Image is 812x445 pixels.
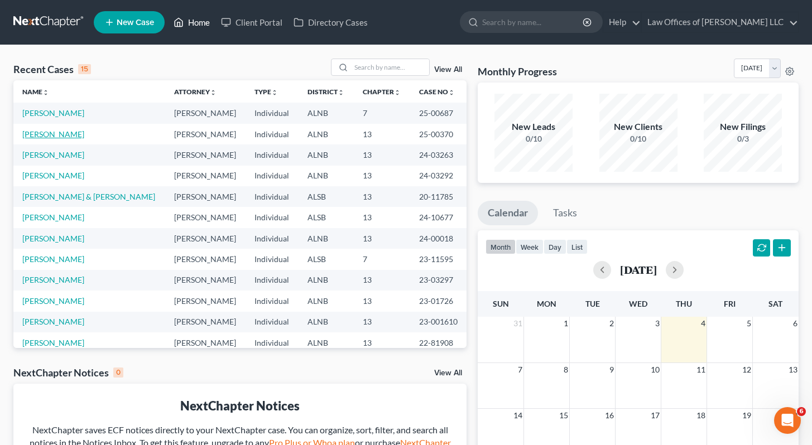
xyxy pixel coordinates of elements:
span: 2 [608,317,615,330]
a: Tasks [543,201,587,225]
a: [PERSON_NAME] [22,296,84,306]
span: 17 [650,409,661,422]
td: 13 [354,186,410,207]
a: [PERSON_NAME] [22,150,84,159]
td: ALSB [299,207,354,228]
a: [PERSON_NAME] [22,275,84,284]
td: [PERSON_NAME] [165,207,246,228]
td: 24-03263 [410,144,467,165]
td: [PERSON_NAME] [165,144,246,165]
td: Individual [246,249,299,269]
span: 5 [746,317,752,330]
td: 13 [354,228,410,249]
div: 15 [78,64,91,74]
td: Individual [246,291,299,311]
td: ALNB [299,124,354,144]
a: Case Nounfold_more [419,88,455,96]
td: Individual [246,103,299,123]
span: 11 [695,363,707,376]
div: 0/3 [704,133,782,144]
span: 3 [654,317,661,330]
span: 15 [558,409,569,422]
button: list [566,239,588,254]
iframe: Intercom live chat [774,407,801,434]
td: [PERSON_NAME] [165,332,246,353]
td: ALSB [299,249,354,269]
td: 13 [354,124,410,144]
a: Nameunfold_more [22,88,49,96]
a: [PERSON_NAME] [22,338,84,347]
span: 7 [517,363,523,376]
td: [PERSON_NAME] [165,291,246,311]
div: 0/10 [599,133,678,144]
span: Sun [493,299,509,308]
span: Tue [585,299,600,308]
td: 25-00370 [410,124,467,144]
span: New Case [117,18,154,27]
span: 16 [604,409,615,422]
button: month [486,239,516,254]
td: 7 [354,103,410,123]
td: 23-001610 [410,312,467,332]
div: NextChapter Notices [13,366,123,379]
td: ALNB [299,291,354,311]
span: Thu [676,299,692,308]
td: [PERSON_NAME] [165,249,246,269]
a: Directory Cases [288,12,373,32]
td: 23-03297 [410,270,467,291]
div: Recent Cases [13,62,91,76]
td: 13 [354,291,410,311]
td: 13 [354,207,410,228]
span: 13 [787,363,799,376]
td: Individual [246,270,299,291]
a: [PERSON_NAME] [22,171,84,180]
span: 4 [700,317,707,330]
div: NextChapter Notices [22,397,458,414]
td: Individual [246,144,299,165]
div: New Filings [704,120,782,133]
td: Individual [246,312,299,332]
button: week [516,239,544,254]
a: [PERSON_NAME] [22,234,84,243]
div: New Clients [599,120,678,133]
i: unfold_more [210,89,217,96]
input: Search by name... [351,59,429,75]
i: unfold_more [338,89,344,96]
input: Search by name... [482,12,584,32]
a: Calendar [478,201,538,225]
td: 20-11785 [410,186,467,207]
span: 18 [695,409,707,422]
div: New Leads [494,120,573,133]
td: 13 [354,312,410,332]
h2: [DATE] [620,264,657,275]
td: 13 [354,144,410,165]
td: ALNB [299,144,354,165]
a: [PERSON_NAME] [22,317,84,326]
span: 6 [797,407,806,416]
td: Individual [246,124,299,144]
td: 24-10677 [410,207,467,228]
span: 8 [563,363,569,376]
td: ALSB [299,186,354,207]
a: Attorneyunfold_more [174,88,217,96]
a: View All [434,66,462,74]
a: Help [603,12,641,32]
div: 0/10 [494,133,573,144]
span: Mon [537,299,556,308]
td: Individual [246,332,299,353]
button: day [544,239,566,254]
td: 13 [354,166,410,186]
span: Sat [768,299,782,308]
span: 6 [792,317,799,330]
td: 23-01726 [410,291,467,311]
span: 10 [650,363,661,376]
h3: Monthly Progress [478,65,557,78]
a: [PERSON_NAME] [22,108,84,118]
td: [PERSON_NAME] [165,270,246,291]
td: 24-03292 [410,166,467,186]
td: 25-00687 [410,103,467,123]
a: Districtunfold_more [307,88,344,96]
td: 13 [354,270,410,291]
a: [PERSON_NAME] & [PERSON_NAME] [22,192,155,201]
span: 12 [741,363,752,376]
